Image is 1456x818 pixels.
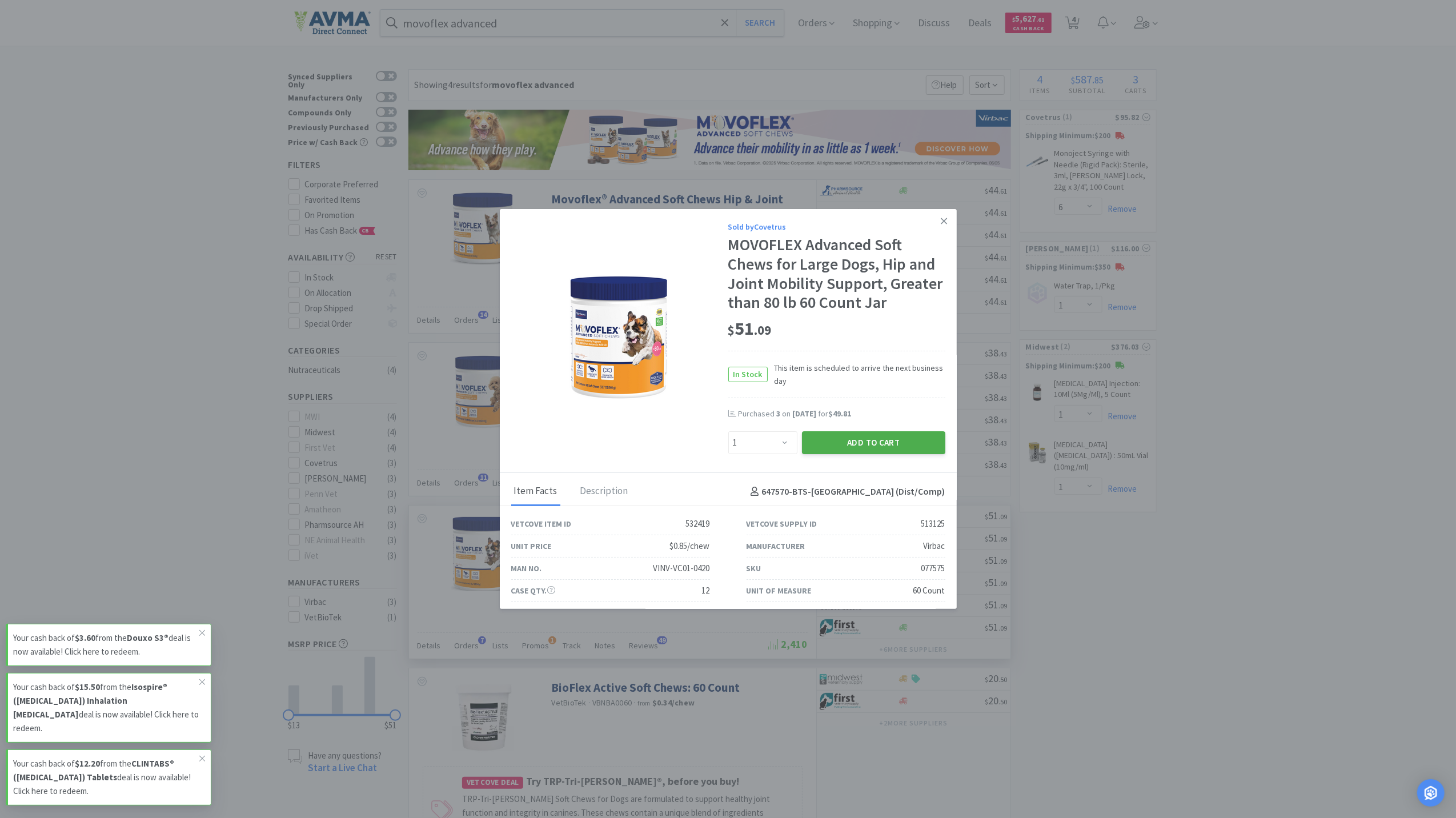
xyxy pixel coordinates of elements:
[728,220,945,233] div: Sold by Covetrus
[577,478,631,506] div: Description
[729,367,767,382] span: In Stock
[511,540,552,552] div: Unit Price
[747,540,805,552] div: Manufacturer
[548,266,691,408] img: bb4c70a0a55d483ead37821da6083b79_513125.png
[921,517,945,531] div: 513125
[13,680,199,735] p: Your cash back of from the deal is now available! Click here to redeem.
[728,235,945,312] div: MOVOFLEX Advanced Soft Chews for Large Dogs, Hip and Joint Mobility Support, Greater than 80 lb 6...
[75,681,100,692] strong: $15.50
[511,478,560,506] div: Item Facts
[13,631,199,659] p: Your cash back of from the deal is now available! Click here to redeem.
[13,681,167,720] strong: Isospire® ([MEDICAL_DATA]) Inhalation [MEDICAL_DATA]
[747,562,761,575] div: SKU
[511,584,555,597] div: Case Qty.
[746,484,945,499] h4: 647570-BTS - [GEOGRAPHIC_DATA] (Dist/Comp)
[802,431,945,454] button: Add to Cart
[127,632,169,643] strong: Douxo S3®
[699,606,710,620] div: Jar
[702,584,710,598] div: 12
[913,584,945,598] div: 60 Count
[511,518,572,530] div: Vetcove Item ID
[924,606,945,620] div: $51.09
[653,562,710,575] div: VINV-VC01-0420
[728,317,772,340] span: 51
[728,322,735,338] span: $
[75,632,95,643] strong: $3.60
[747,518,817,530] div: Vetcove Supply ID
[75,758,100,769] strong: $12.20
[511,607,551,619] div: Pack Type
[755,322,772,338] span: . 09
[686,517,710,531] div: 532419
[829,408,852,419] span: $49.81
[747,607,785,619] div: List Price
[793,408,817,419] span: [DATE]
[777,408,781,419] span: 3
[921,562,945,575] div: 077575
[1417,779,1445,807] div: Open Intercom Messenger
[670,539,710,553] div: $0.85/chew
[511,562,542,575] div: Man No.
[768,362,945,387] span: This item is scheduled to arrive the next business day
[924,539,945,553] div: Virbac
[739,408,945,420] div: Purchased on for
[747,584,812,597] div: Unit of Measure
[13,757,199,798] p: Your cash back of from the deal is now available! Click here to redeem.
